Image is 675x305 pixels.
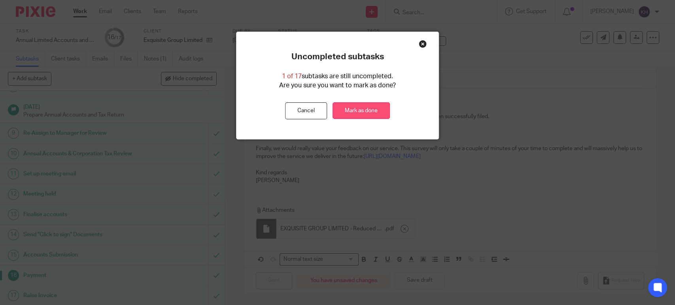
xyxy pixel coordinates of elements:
a: Mark as done [333,102,390,119]
span: 1 of 17 [282,73,302,79]
p: Uncompleted subtasks [291,52,384,62]
button: Cancel [285,102,327,119]
p: subtasks are still uncompleted. [282,72,393,81]
div: Close this dialog window [419,40,427,48]
p: Are you sure you want to mark as done? [279,81,396,90]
